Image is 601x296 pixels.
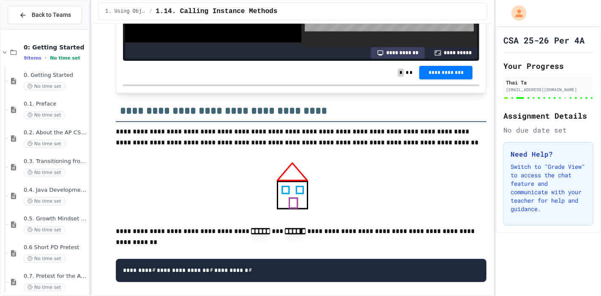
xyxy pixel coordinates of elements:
[32,11,71,19] span: Back to Teams
[24,187,87,194] span: 0.4. Java Development Environments
[506,79,591,86] div: Thai Ta
[50,55,80,61] span: No time set
[506,87,591,93] div: [EMAIL_ADDRESS][DOMAIN_NAME]
[503,34,585,46] h1: CSA 25-26 Per 4A
[156,6,277,16] span: 1.14. Calling Instance Methods
[511,163,586,213] p: Switch to "Grade View" to access the chat feature and communicate with your teacher for help and ...
[24,82,65,90] span: No time set
[24,168,65,177] span: No time set
[503,60,593,72] h2: Your Progress
[503,110,593,122] h2: Assignment Details
[24,72,87,79] span: 0. Getting Started
[24,226,65,234] span: No time set
[24,255,65,263] span: No time set
[24,273,87,280] span: 0.7. Pretest for the AP CSA Exam
[45,54,46,61] span: •
[24,244,87,251] span: 0.6 Short PD Pretest
[24,197,65,205] span: No time set
[503,3,529,23] div: My Account
[105,8,146,15] span: 1. Using Objects and Methods
[24,129,87,136] span: 0.2. About the AP CSA Exam
[24,158,87,165] span: 0.3. Transitioning from AP CSP to AP CSA
[24,283,65,291] span: No time set
[503,125,593,135] div: No due date set
[149,8,152,15] span: /
[511,149,586,159] h3: Need Help?
[24,215,87,223] span: 0.5. Growth Mindset and Pair Programming
[24,111,65,119] span: No time set
[8,6,82,24] button: Back to Teams
[24,43,87,51] span: 0: Getting Started
[24,100,87,108] span: 0.1. Preface
[24,55,41,61] span: 9 items
[24,140,65,148] span: No time set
